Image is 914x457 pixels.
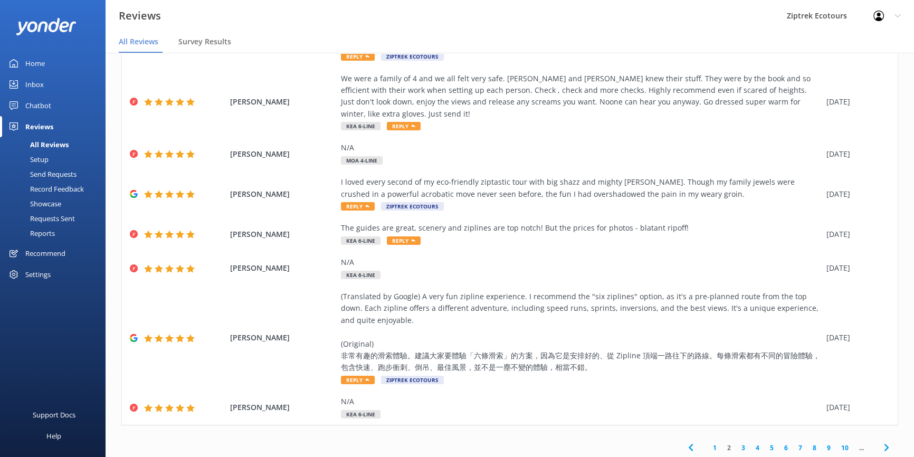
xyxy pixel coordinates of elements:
[341,156,383,165] span: Moa 4-Line
[341,176,821,200] div: I loved every second of my eco-friendly ziptastic tour with big shazz and mighty [PERSON_NAME]. T...
[708,443,722,453] a: 1
[826,229,884,240] div: [DATE]
[341,291,821,374] div: (Translated by Google) A very fun zipline experience. I recommend the "six ziplines" option, as i...
[341,410,380,418] span: Kea 6-Line
[341,236,380,245] span: Kea 6-Line
[33,404,75,425] div: Support Docs
[341,122,380,130] span: Kea 6-Line
[6,211,106,226] a: Requests Sent
[6,167,106,182] a: Send Requests
[6,196,61,211] div: Showcase
[230,402,336,413] span: [PERSON_NAME]
[826,262,884,274] div: [DATE]
[6,211,75,226] div: Requests Sent
[25,264,51,285] div: Settings
[341,222,821,234] div: The guides are great, scenery and ziplines are top notch! But the prices for photos - blatant rip...
[230,96,336,108] span: [PERSON_NAME]
[387,122,421,130] span: Reply
[6,137,69,152] div: All Reviews
[230,148,336,160] span: [PERSON_NAME]
[46,425,61,446] div: Help
[25,95,51,116] div: Chatbot
[25,116,53,137] div: Reviews
[341,256,821,268] div: N/A
[750,443,765,453] a: 4
[854,443,869,453] span: ...
[381,202,444,211] span: Ziptrek Ecotours
[826,332,884,344] div: [DATE]
[341,271,380,279] span: Kea 6-Line
[341,142,821,154] div: N/A
[230,332,336,344] span: [PERSON_NAME]
[341,52,375,61] span: Reply
[736,443,750,453] a: 3
[6,196,106,211] a: Showcase
[807,443,822,453] a: 8
[826,148,884,160] div: [DATE]
[341,396,821,407] div: N/A
[779,443,793,453] a: 6
[6,152,106,167] a: Setup
[826,188,884,200] div: [DATE]
[822,443,836,453] a: 9
[387,236,421,245] span: Reply
[793,443,807,453] a: 7
[381,52,444,61] span: Ziptrek Ecotours
[6,152,49,167] div: Setup
[6,167,77,182] div: Send Requests
[6,226,55,241] div: Reports
[16,18,77,35] img: yonder-white-logo.png
[25,53,45,74] div: Home
[826,402,884,413] div: [DATE]
[722,443,736,453] a: 2
[826,96,884,108] div: [DATE]
[341,376,375,384] span: Reply
[836,443,854,453] a: 10
[25,74,44,95] div: Inbox
[230,188,336,200] span: [PERSON_NAME]
[341,73,821,120] div: We were a family of 4 and we all felt very safe. [PERSON_NAME] and [PERSON_NAME] knew their stuff...
[119,36,158,47] span: All Reviews
[6,182,84,196] div: Record Feedback
[765,443,779,453] a: 5
[25,243,65,264] div: Recommend
[230,229,336,240] span: [PERSON_NAME]
[341,202,375,211] span: Reply
[381,376,444,384] span: Ziptrek Ecotours
[6,226,106,241] a: Reports
[178,36,231,47] span: Survey Results
[230,262,336,274] span: [PERSON_NAME]
[119,7,161,24] h3: Reviews
[6,137,106,152] a: All Reviews
[6,182,106,196] a: Record Feedback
